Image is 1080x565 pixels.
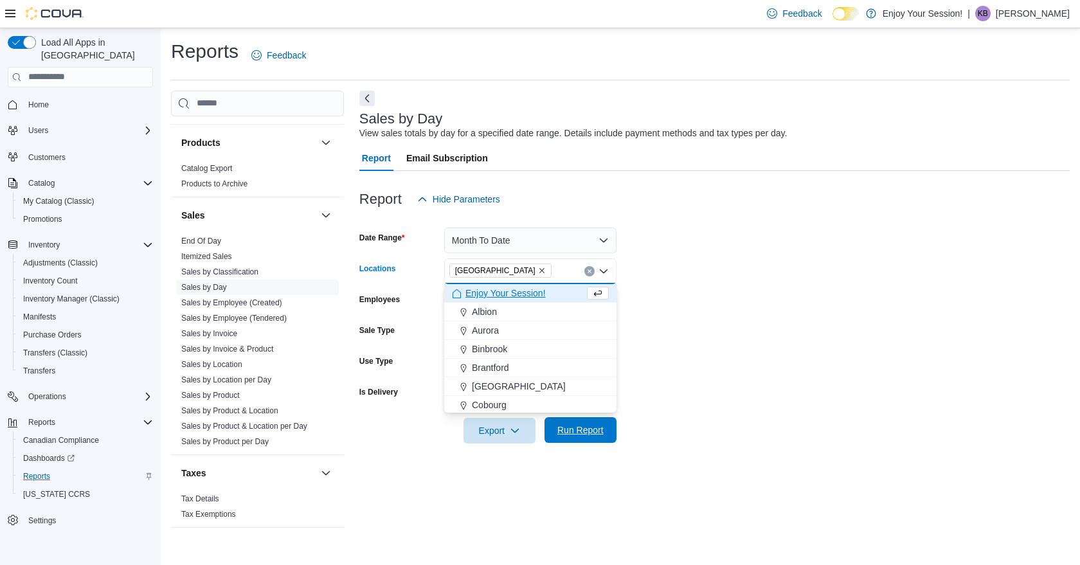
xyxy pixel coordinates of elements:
span: Sales by Invoice [181,328,237,339]
a: Manifests [18,309,61,325]
span: Sales by Employee (Created) [181,298,282,308]
input: Dark Mode [833,7,860,21]
a: Sales by Product & Location per Day [181,422,307,431]
a: Inventory Manager (Classic) [18,291,125,307]
span: Reports [23,415,153,430]
span: Promotions [23,214,62,224]
span: Sales by Location per Day [181,375,271,385]
button: Customers [3,147,158,166]
a: Sales by Location [181,360,242,369]
a: Sales by Employee (Tendered) [181,314,287,323]
span: Sales by Invoice & Product [181,344,273,354]
span: Operations [28,391,66,402]
button: Reports [13,467,158,485]
span: Sales by Classification [181,267,258,277]
a: Settings [23,513,61,528]
div: View sales totals by day for a specified date range. Details include payment methods and tax type... [359,127,788,140]
button: Catalog [3,174,158,192]
span: Transfers (Classic) [18,345,153,361]
h3: Sales [181,209,205,222]
a: Sales by Product & Location [181,406,278,415]
span: Inventory [23,237,153,253]
span: Reports [23,471,50,481]
p: [PERSON_NAME] [996,6,1070,21]
label: Locations [359,264,396,274]
a: Inventory Count [18,273,83,289]
span: Operations [23,389,153,404]
span: Catalog [28,178,55,188]
label: Use Type [359,356,393,366]
button: Users [3,121,158,139]
span: Sales by Product [181,390,240,400]
button: Reports [23,415,60,430]
span: Load All Apps in [GEOGRAPHIC_DATA] [36,36,153,62]
span: Carlisle [449,264,552,278]
button: Hide Parameters [412,186,505,212]
span: Sales by Day [181,282,227,292]
button: Binbrook [444,340,616,359]
button: Purchase Orders [13,326,158,344]
label: Sale Type [359,325,395,336]
button: Inventory [3,236,158,254]
button: Run Report [544,417,616,443]
span: Adjustments (Classic) [18,255,153,271]
a: Reports [18,469,55,484]
button: Transfers (Classic) [13,344,158,362]
h3: Report [359,192,402,207]
span: Users [28,125,48,136]
h1: Reports [171,39,239,64]
a: Sales by Location per Day [181,375,271,384]
span: Transfers (Classic) [23,348,87,358]
span: Albion [472,305,497,318]
a: Transfers [18,363,60,379]
span: Settings [28,516,56,526]
span: Inventory Manager (Classic) [18,291,153,307]
span: Aurora [472,324,499,337]
span: Catalog [23,175,153,191]
span: Sales by Product & Location [181,406,278,416]
span: Customers [23,148,153,165]
span: Sales by Product & Location per Day [181,421,307,431]
button: Sales [181,209,316,222]
span: Dashboards [23,453,75,463]
span: Inventory Count [23,276,78,286]
a: Catalog Export [181,164,232,173]
a: Sales by Day [181,283,227,292]
button: Reports [3,413,158,431]
span: Canadian Compliance [18,433,153,448]
button: Next [359,91,375,106]
a: Feedback [762,1,827,26]
button: Adjustments (Classic) [13,254,158,272]
span: Purchase Orders [23,330,82,340]
span: Canadian Compliance [23,435,99,445]
button: Products [181,136,316,149]
button: Manifests [13,308,158,326]
span: Customers [28,152,66,163]
span: Home [23,96,153,112]
button: Transfers [13,362,158,380]
span: KB [978,6,988,21]
a: Home [23,97,54,112]
span: [US_STATE] CCRS [23,489,90,499]
a: Sales by Product [181,391,240,400]
a: Sales by Invoice & Product [181,345,273,354]
button: Inventory [23,237,65,253]
button: Clear input [584,266,595,276]
img: Cova [26,7,84,20]
h3: Products [181,136,221,149]
span: Adjustments (Classic) [23,258,98,268]
a: Sales by Product per Day [181,437,269,446]
p: Enjoy Your Session! [883,6,963,21]
span: Export [471,418,528,444]
span: Promotions [18,211,153,227]
span: [GEOGRAPHIC_DATA] [455,264,535,277]
span: Email Subscription [406,145,488,171]
span: Reports [18,469,153,484]
span: My Catalog (Classic) [23,196,94,206]
label: Date Range [359,233,405,243]
button: Catalog [23,175,60,191]
span: Manifests [18,309,153,325]
label: Employees [359,294,400,305]
span: Transfers [23,366,55,376]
